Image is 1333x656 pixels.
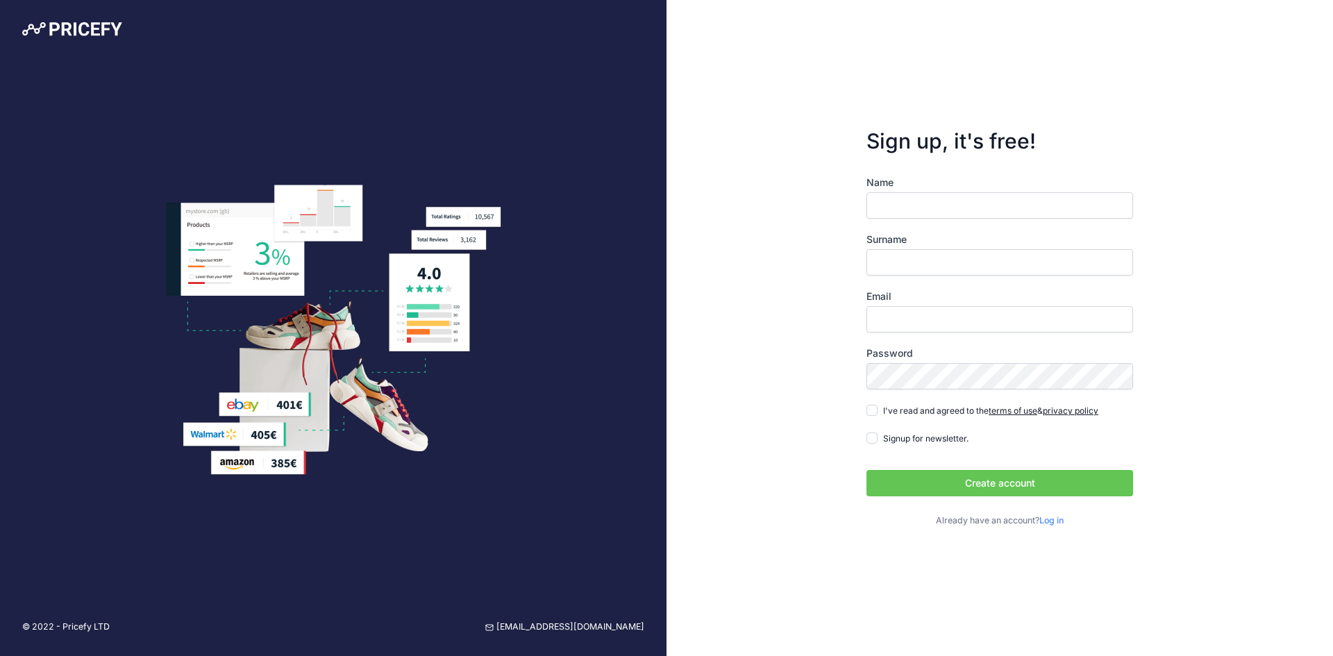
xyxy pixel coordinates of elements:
label: Name [866,176,1133,190]
label: Surname [866,233,1133,246]
a: privacy policy [1043,405,1098,416]
a: [EMAIL_ADDRESS][DOMAIN_NAME] [485,621,644,634]
p: © 2022 - Pricefy LTD [22,621,110,634]
label: Password [866,346,1133,360]
span: I've read and agreed to the & [883,405,1098,416]
span: Signup for newsletter. [883,433,969,444]
img: Pricefy [22,22,122,36]
button: Create account [866,470,1133,496]
label: Email [866,289,1133,303]
a: terms of use [989,405,1037,416]
h3: Sign up, it's free! [866,128,1133,153]
a: Log in [1039,515,1064,525]
p: Already have an account? [866,514,1133,528]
